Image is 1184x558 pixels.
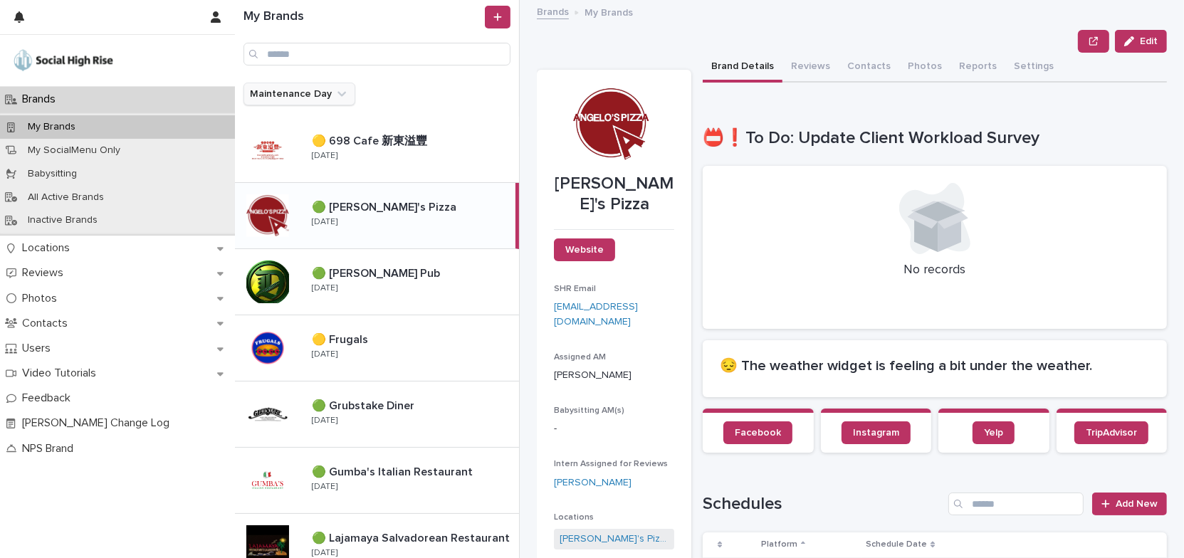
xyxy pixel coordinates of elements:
[235,117,519,183] a: 🟡 698 Cafe 新東溢豐🟡 698 Cafe 新東溢豐 [DATE]
[16,391,82,405] p: Feedback
[243,9,482,25] h1: My Brands
[1115,30,1167,53] button: Edit
[973,421,1015,444] a: Yelp
[312,463,476,479] p: 🟢 Gumba's Italian Restaurant
[866,537,927,552] p: Schedule Date
[703,128,1167,149] h1: 📛❗To Do: Update Client Workload Survey
[16,342,62,355] p: Users
[720,357,1150,374] h2: 😔 The weather widget is feeling a bit under the weather.
[782,53,839,83] button: Reviews
[984,428,1003,438] span: Yelp
[11,46,115,75] img: o5DnuTxEQV6sW9jFYBBf
[1086,428,1137,438] span: TripAdvisor
[16,266,75,280] p: Reviews
[1092,493,1167,515] a: Add New
[16,93,67,106] p: Brands
[312,283,337,293] p: [DATE]
[16,442,85,456] p: NPS Brand
[312,349,337,359] p: [DATE]
[312,529,513,545] p: 🟢 Lajamaya Salvadorean Restaurant
[312,330,371,347] p: 🟡 Frugals
[312,264,443,280] p: 🟢 [PERSON_NAME] Pub
[312,151,337,161] p: [DATE]
[565,245,604,255] span: Website
[554,406,624,415] span: Babysitting AM(s)
[899,53,950,83] button: Photos
[554,174,674,215] p: [PERSON_NAME]'s Pizza
[16,214,109,226] p: Inactive Brands
[312,548,337,558] p: [DATE]
[235,381,519,448] a: 🟢 Grubstake Diner🟢 Grubstake Diner [DATE]
[842,421,911,444] a: Instagram
[16,168,88,180] p: Babysitting
[839,53,899,83] button: Contacts
[554,238,615,261] a: Website
[16,292,68,305] p: Photos
[235,448,519,514] a: 🟢 Gumba's Italian Restaurant🟢 Gumba's Italian Restaurant [DATE]
[554,368,674,383] p: [PERSON_NAME]
[554,460,668,468] span: Intern Assigned for Reviews
[312,198,459,214] p: 🟢 [PERSON_NAME]'s Pizza
[312,132,430,148] p: 🟡 698 Cafe 新東溢豐
[312,217,337,227] p: [DATE]
[1074,421,1148,444] a: TripAdvisor
[1140,36,1158,46] span: Edit
[235,183,519,249] a: 🟢 [PERSON_NAME]'s Pizza🟢 [PERSON_NAME]'s Pizza [DATE]
[950,53,1005,83] button: Reports
[948,493,1084,515] input: Search
[554,513,594,522] span: Locations
[16,191,115,204] p: All Active Brands
[243,83,355,105] button: Maintenance Day
[735,428,781,438] span: Facebook
[703,494,943,515] h1: Schedules
[853,428,899,438] span: Instagram
[312,416,337,426] p: [DATE]
[243,43,510,65] input: Search
[16,121,87,133] p: My Brands
[554,353,606,362] span: Assigned AM
[554,302,638,327] a: [EMAIL_ADDRESS][DOMAIN_NAME]
[761,537,797,552] p: Platform
[720,263,1150,278] p: No records
[560,532,669,547] a: [PERSON_NAME]'s Pizza
[16,317,79,330] p: Contacts
[1005,53,1062,83] button: Settings
[585,4,633,19] p: My Brands
[1116,499,1158,509] span: Add New
[16,416,181,430] p: [PERSON_NAME] Change Log
[703,53,782,83] button: Brand Details
[16,241,81,255] p: Locations
[554,475,632,490] a: [PERSON_NAME]
[16,367,108,380] p: Video Tutorials
[554,285,596,293] span: SHR Email
[235,315,519,381] a: 🟡 Frugals🟡 Frugals [DATE]
[537,3,569,19] a: Brands
[312,396,417,413] p: 🟢 Grubstake Diner
[723,421,792,444] a: Facebook
[312,482,337,492] p: [DATE]
[235,249,519,315] a: 🟢 [PERSON_NAME] Pub🟢 [PERSON_NAME] Pub [DATE]
[16,144,132,157] p: My SocialMenu Only
[554,421,674,436] p: -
